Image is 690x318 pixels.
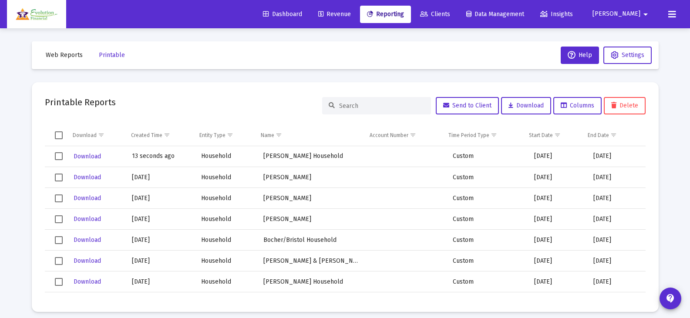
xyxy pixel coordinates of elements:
[447,251,528,271] td: Custom
[587,209,645,230] td: [DATE]
[55,174,63,181] div: Select row
[459,6,531,23] a: Data Management
[164,132,170,138] span: Show filter options for column 'Created Time'
[610,132,617,138] span: Show filter options for column 'End Date'
[448,132,489,139] div: Time Period Type
[73,213,102,225] button: Download
[55,278,63,286] div: Select row
[611,102,638,109] span: Delete
[540,10,573,18] span: Insights
[126,209,195,230] td: [DATE]
[528,251,587,271] td: [DATE]
[276,132,282,138] span: Show filter options for column 'Name'
[622,51,644,59] span: Settings
[257,251,367,271] td: [PERSON_NAME] & [PERSON_NAME] Household
[603,47,652,64] button: Settings
[92,47,132,64] button: Printable
[74,153,101,160] span: Download
[73,150,102,163] button: Download
[257,271,367,292] td: [PERSON_NAME] Household
[443,102,491,109] span: Send to Client
[587,251,645,271] td: [DATE]
[126,230,195,251] td: [DATE]
[99,51,125,59] span: Printable
[587,271,645,292] td: [DATE]
[420,10,450,18] span: Clients
[364,125,442,146] td: Column Account Number
[13,6,60,23] img: Dashboard
[436,97,499,114] button: Send to Client
[447,188,528,209] td: Custom
[55,194,63,202] div: Select row
[195,230,257,251] td: Household
[370,132,408,139] div: Account Number
[74,174,101,181] span: Download
[257,188,367,209] td: [PERSON_NAME]
[195,146,257,167] td: Household
[55,236,63,244] div: Select row
[195,209,257,230] td: Household
[339,102,424,110] input: Search
[256,6,309,23] a: Dashboard
[73,234,102,246] button: Download
[195,167,257,188] td: Household
[528,230,587,251] td: [DATE]
[74,257,101,264] span: Download
[587,292,645,313] td: [DATE]
[46,51,83,59] span: Web Reports
[74,194,101,202] span: Download
[55,131,63,139] div: Select all
[45,125,646,299] div: Data grid
[55,215,63,223] div: Select row
[587,146,645,167] td: [DATE]
[587,167,645,188] td: [DATE]
[447,146,528,167] td: Custom
[126,271,195,292] td: [DATE]
[640,6,651,23] mat-icon: arrow_drop_down
[529,132,553,139] div: Start Date
[74,278,101,285] span: Download
[588,132,609,139] div: End Date
[410,132,416,138] span: Show filter options for column 'Account Number'
[55,152,63,160] div: Select row
[257,146,367,167] td: [PERSON_NAME] Household
[582,5,661,23] button: [PERSON_NAME]
[447,230,528,251] td: Custom
[604,97,646,114] button: Delete
[227,132,233,138] span: Show filter options for column 'Entity Type'
[447,292,528,313] td: Custom
[74,215,101,223] span: Download
[554,132,561,138] span: Show filter options for column 'Start Date'
[553,97,602,114] button: Columns
[195,251,257,271] td: Household
[528,167,587,188] td: [DATE]
[261,132,274,139] div: Name
[533,6,580,23] a: Insights
[67,125,125,146] td: Column Download
[528,188,587,209] td: [DATE]
[55,299,63,307] div: Select row
[528,146,587,167] td: [DATE]
[126,188,195,209] td: [DATE]
[257,209,367,230] td: [PERSON_NAME]
[311,6,358,23] a: Revenue
[665,293,676,304] mat-icon: contact_support
[55,257,63,265] div: Select row
[73,132,97,139] div: Download
[568,51,592,59] span: Help
[45,95,116,109] h2: Printable Reports
[39,47,90,64] button: Web Reports
[257,230,367,251] td: Bocher/Bristol Household
[73,254,102,267] button: Download
[582,125,639,146] td: Column End Date
[318,10,351,18] span: Revenue
[587,188,645,209] td: [DATE]
[73,275,102,288] button: Download
[587,230,645,251] td: [DATE]
[528,271,587,292] td: [DATE]
[125,125,193,146] td: Column Created Time
[561,102,594,109] span: Columns
[561,47,599,64] button: Help
[98,132,104,138] span: Show filter options for column 'Download'
[263,10,302,18] span: Dashboard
